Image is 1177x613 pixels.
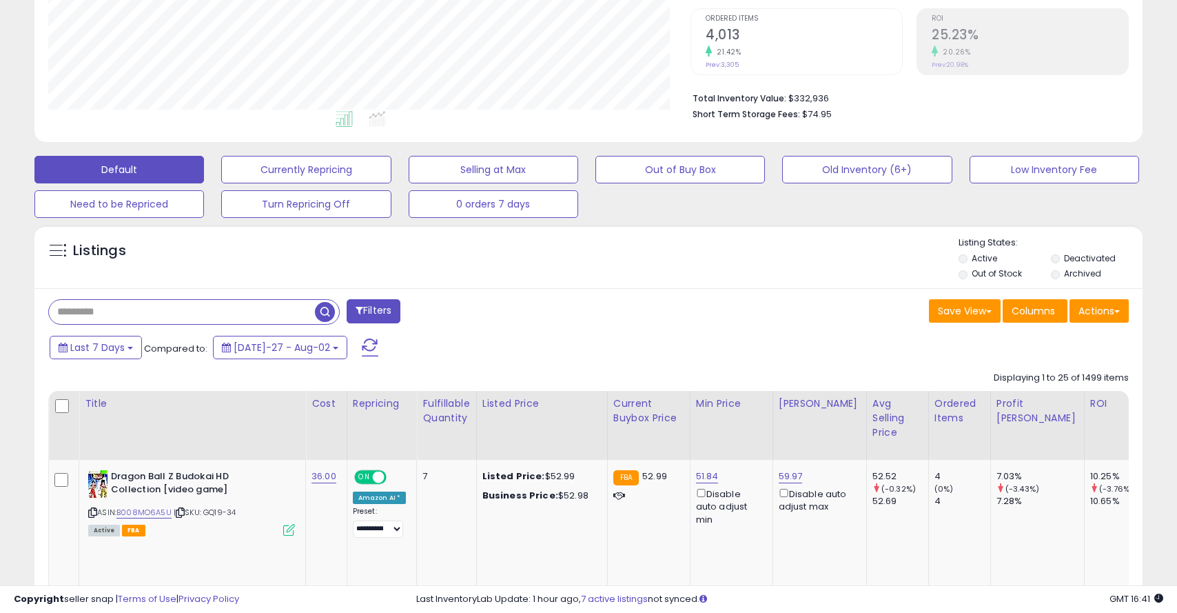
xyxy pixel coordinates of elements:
[802,108,832,121] span: $74.95
[932,61,968,69] small: Prev: 20.98%
[482,396,602,411] div: Listed Price
[385,472,407,483] span: OFF
[1005,483,1039,494] small: (-3.43%)
[1090,495,1146,508] div: 10.65%
[938,47,970,57] small: 20.26%
[712,47,741,57] small: 21.42%
[972,252,997,264] label: Active
[613,396,684,425] div: Current Buybox Price
[1099,483,1133,494] small: (-3.76%)
[932,15,1128,23] span: ROI
[311,470,336,483] a: 36.00
[88,470,295,534] div: ASIN:
[693,108,800,120] b: Short Term Storage Fees:
[693,89,1118,105] li: $332,936
[88,525,120,536] span: All listings currently available for purchase on Amazon
[422,470,465,483] div: 7
[1064,252,1116,264] label: Deactivated
[934,483,954,494] small: (0%)
[779,486,856,513] div: Disable auto adjust max
[996,396,1078,425] div: Profit [PERSON_NAME]
[85,396,300,411] div: Title
[482,489,558,502] b: Business Price:
[929,299,1001,323] button: Save View
[872,470,928,483] div: 52.52
[34,190,204,218] button: Need to be Repriced
[779,396,861,411] div: [PERSON_NAME]
[932,27,1128,46] h2: 25.23%
[34,156,204,183] button: Default
[178,592,239,605] a: Privacy Policy
[409,156,578,183] button: Selling at Max
[353,492,407,504] div: Amazon AI *
[482,470,545,483] b: Listed Price:
[221,156,391,183] button: Currently Repricing
[706,15,902,23] span: Ordered Items
[872,396,923,440] div: Avg Selling Price
[118,592,176,605] a: Terms of Use
[353,507,407,538] div: Preset:
[416,593,1163,606] div: Last InventoryLab Update: 1 hour ago, not synced.
[111,470,278,499] b: Dragon Ball Z Budokai HD Collection [video game]
[174,507,236,518] span: | SKU: GQ19-34
[234,341,330,354] span: [DATE]-27 - Aug-02
[970,156,1139,183] button: Low Inventory Fee
[144,342,207,355] span: Compared to:
[613,470,639,485] small: FBA
[581,592,648,605] a: 7 active listings
[779,470,803,483] a: 59.97
[356,472,373,483] span: ON
[14,593,239,606] div: seller snap | |
[122,525,145,536] span: FBA
[70,341,125,354] span: Last 7 Days
[353,396,411,411] div: Repricing
[642,470,667,483] span: 52.99
[1090,396,1140,411] div: ROI
[959,237,1143,250] p: Listing States:
[696,486,762,526] div: Disable auto adjust min
[706,61,739,69] small: Prev: 3,305
[88,470,108,498] img: 518IhSJ6RxL._SL40_.jpg
[1109,592,1163,605] span: 2025-08-10 16:41 GMT
[934,396,985,425] div: Ordered Items
[422,396,470,425] div: Fulfillable Quantity
[782,156,952,183] button: Old Inventory (6+)
[706,27,902,46] h2: 4,013
[872,495,928,508] div: 52.69
[482,470,597,483] div: $52.99
[934,495,990,508] div: 4
[934,470,990,483] div: 4
[1012,304,1055,318] span: Columns
[347,299,400,323] button: Filters
[1064,268,1101,279] label: Archived
[996,470,1084,483] div: 7.03%
[1003,299,1067,323] button: Columns
[972,268,1022,279] label: Out of Stock
[311,396,341,411] div: Cost
[881,483,916,494] small: (-0.32%)
[696,396,767,411] div: Min Price
[996,495,1084,508] div: 7.28%
[482,490,597,502] div: $52.98
[116,507,172,519] a: B008MO6A5U
[696,470,719,483] a: 51.84
[213,336,347,359] button: [DATE]-27 - Aug-02
[14,592,64,605] strong: Copyright
[221,190,391,218] button: Turn Repricing Off
[73,241,126,261] h5: Listings
[1069,299,1129,323] button: Actions
[1090,470,1146,483] div: 10.25%
[595,156,765,183] button: Out of Buy Box
[693,92,786,104] b: Total Inventory Value:
[50,336,142,359] button: Last 7 Days
[994,372,1129,385] div: Displaying 1 to 25 of 1499 items
[409,190,578,218] button: 0 orders 7 days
